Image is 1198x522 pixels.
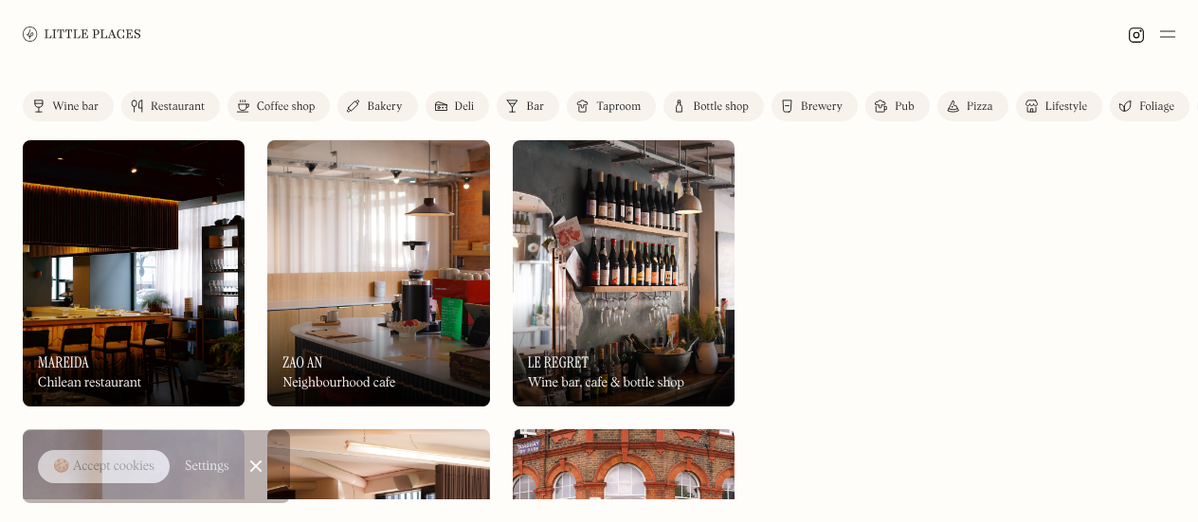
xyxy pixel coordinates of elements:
a: Lifestyle [1016,91,1102,121]
div: Deli [455,101,475,113]
a: Pub [865,91,930,121]
a: Deli [426,91,490,121]
a: Zao AnZao AnZao AnNeighbourhood cafe [267,140,489,406]
div: Restaurant [151,101,205,113]
div: Chilean restaurant [38,375,141,391]
a: Le RegretLe RegretLe RegretWine bar, cafe & bottle shop [513,140,735,406]
a: 🍪 Accept cookies [38,450,170,484]
a: Bakery [337,91,417,121]
div: Coffee shop [257,101,315,113]
div: Neighbourhood cafe [282,375,395,391]
div: Pizza [967,101,993,113]
a: Bottle shop [663,91,764,121]
div: Bar [526,101,544,113]
div: Bottle shop [693,101,749,113]
h3: Le Regret [528,353,589,371]
div: Taproom [596,101,641,113]
img: Le Regret [513,140,735,406]
a: Coffee shop [227,91,330,121]
a: MareidaMareidaMareidaChilean restaurant [23,140,245,406]
div: 🍪 Accept cookies [53,458,154,477]
div: Pub [895,101,915,113]
img: Mareida [23,140,245,406]
a: Wine bar [23,91,114,121]
a: Pizza [937,91,1008,121]
a: Bar [497,91,559,121]
div: Close Cookie Popup [255,466,256,467]
div: Wine bar [52,101,99,113]
a: Brewery [771,91,858,121]
div: Lifestyle [1045,101,1087,113]
h3: Mareida [38,353,89,371]
a: Restaurant [121,91,220,121]
img: Zao An [267,140,489,406]
div: Foliage [1139,101,1174,113]
div: Bakery [367,101,402,113]
a: Close Cookie Popup [237,447,275,485]
a: Foliage [1110,91,1189,121]
a: Taproom [567,91,656,121]
h3: Zao An [282,353,322,371]
div: Settings [185,459,229,473]
div: Wine bar, cafe & bottle shop [528,375,684,391]
div: Brewery [801,101,843,113]
a: Settings [185,445,229,488]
